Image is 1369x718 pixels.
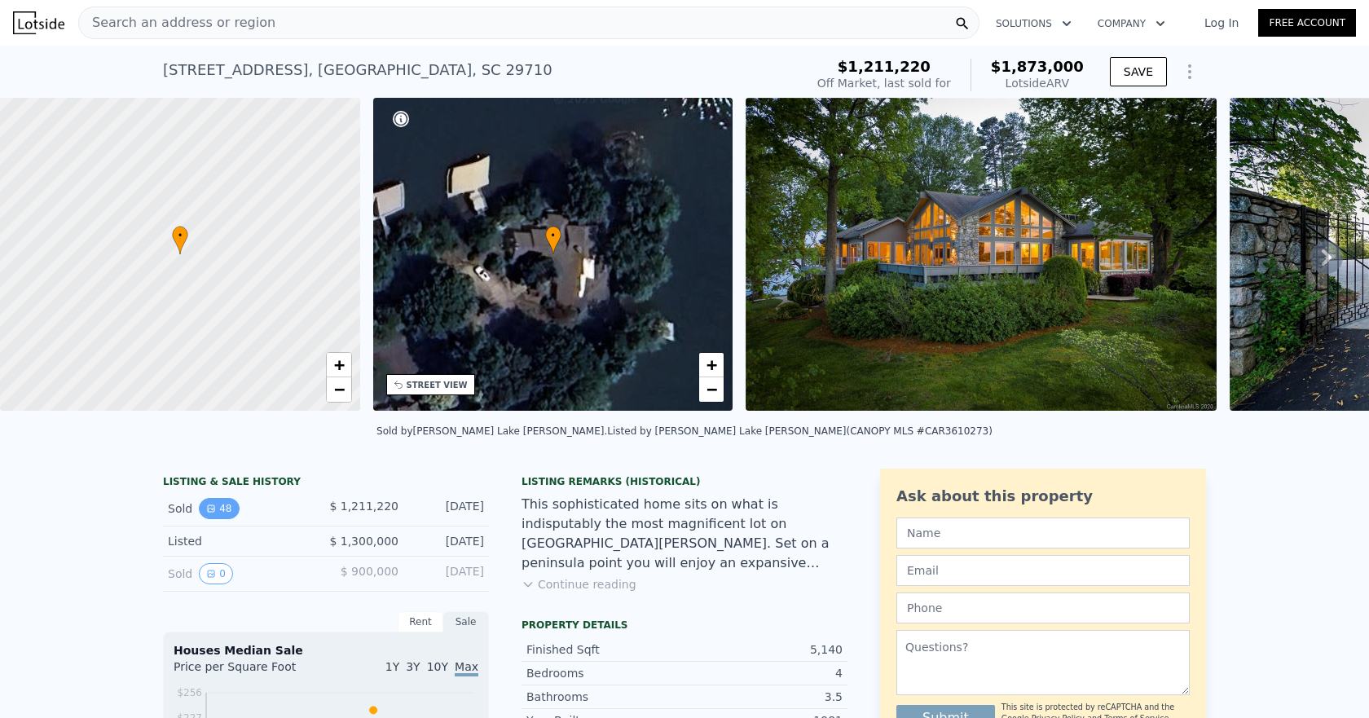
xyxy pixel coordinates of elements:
[163,475,489,491] div: LISTING & SALE HISTORY
[1085,9,1178,38] button: Company
[522,619,847,632] div: Property details
[455,660,478,676] span: Max
[545,226,561,254] div: •
[13,11,64,34] img: Lotside
[407,379,468,391] div: STREET VIEW
[177,687,202,698] tspan: $256
[684,689,843,705] div: 3.5
[684,665,843,681] div: 4
[412,533,484,549] div: [DATE]
[707,355,717,375] span: +
[174,659,326,685] div: Price per Square Foot
[896,592,1190,623] input: Phone
[896,555,1190,586] input: Email
[199,563,233,584] button: View historical data
[607,425,993,437] div: Listed by [PERSON_NAME] Lake [PERSON_NAME] (CANOPY MLS #CAR3610273)
[406,660,420,673] span: 3Y
[1110,57,1167,86] button: SAVE
[412,498,484,519] div: [DATE]
[412,563,484,584] div: [DATE]
[896,485,1190,508] div: Ask about this property
[699,377,724,402] a: Zoom out
[699,353,724,377] a: Zoom in
[385,660,399,673] span: 1Y
[1258,9,1356,37] a: Free Account
[376,425,607,437] div: Sold by [PERSON_NAME] Lake [PERSON_NAME] .
[333,379,344,399] span: −
[168,533,313,549] div: Listed
[896,518,1190,548] input: Name
[1185,15,1258,31] a: Log In
[163,59,552,81] div: [STREET_ADDRESS] , [GEOGRAPHIC_DATA] , SC 29710
[991,58,1084,75] span: $1,873,000
[329,500,398,513] span: $ 1,211,220
[817,75,951,91] div: Off Market, last sold for
[427,660,448,673] span: 10Y
[168,563,313,584] div: Sold
[398,611,443,632] div: Rent
[168,498,313,519] div: Sold
[522,576,636,592] button: Continue reading
[526,665,684,681] div: Bedrooms
[341,565,398,578] span: $ 900,000
[79,13,275,33] span: Search an address or region
[707,379,717,399] span: −
[333,355,344,375] span: +
[838,58,931,75] span: $1,211,220
[172,228,188,243] span: •
[522,475,847,488] div: Listing Remarks (Historical)
[327,353,351,377] a: Zoom in
[329,535,398,548] span: $ 1,300,000
[526,689,684,705] div: Bathrooms
[545,228,561,243] span: •
[199,498,239,519] button: View historical data
[174,642,478,659] div: Houses Median Sale
[522,495,847,573] div: This sophisticated home sits on what is indisputably the most magnificent lot on [GEOGRAPHIC_DATA...
[1173,55,1206,88] button: Show Options
[443,611,489,632] div: Sale
[991,75,1084,91] div: Lotside ARV
[526,641,684,658] div: Finished Sqft
[983,9,1085,38] button: Solutions
[746,98,1216,411] img: Sale: 117550734 Parcel: 89691086
[327,377,351,402] a: Zoom out
[172,226,188,254] div: •
[684,641,843,658] div: 5,140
